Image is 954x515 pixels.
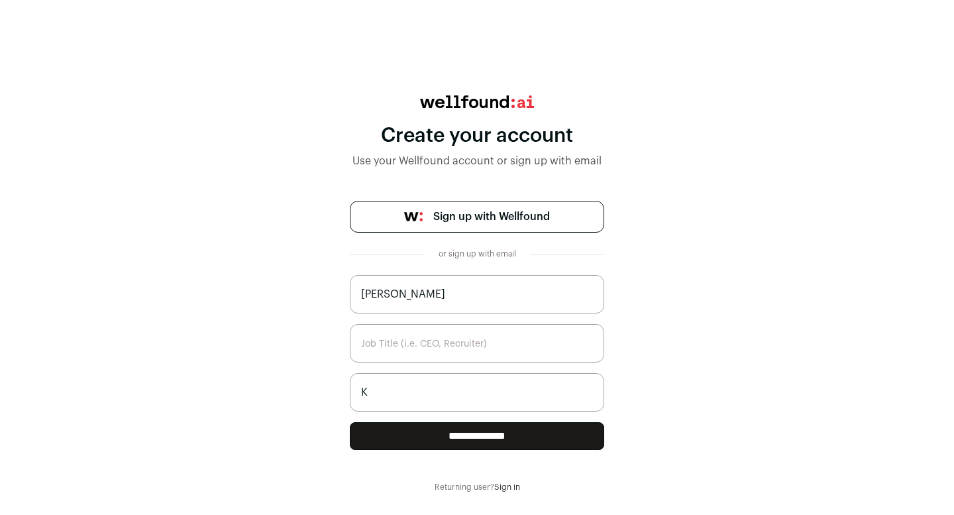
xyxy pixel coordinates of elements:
a: Sign up with Wellfound [350,201,604,233]
div: Use your Wellfound account or sign up with email [350,153,604,169]
input: Job Title (i.e. CEO, Recruiter) [350,324,604,363]
div: or sign up with email [435,249,519,259]
img: wellfound:ai [420,95,534,108]
div: Returning user? [350,482,604,492]
a: Sign in [494,483,520,491]
input: Jane Smith [350,275,604,314]
img: wellfound-symbol-flush-black-fb3c872781a75f747ccb3a119075da62bfe97bd399995f84a933054e44a575c4.png [404,212,423,221]
input: name@work-email.com [350,373,604,412]
span: Sign up with Wellfound [433,209,550,225]
div: Create your account [350,124,604,148]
